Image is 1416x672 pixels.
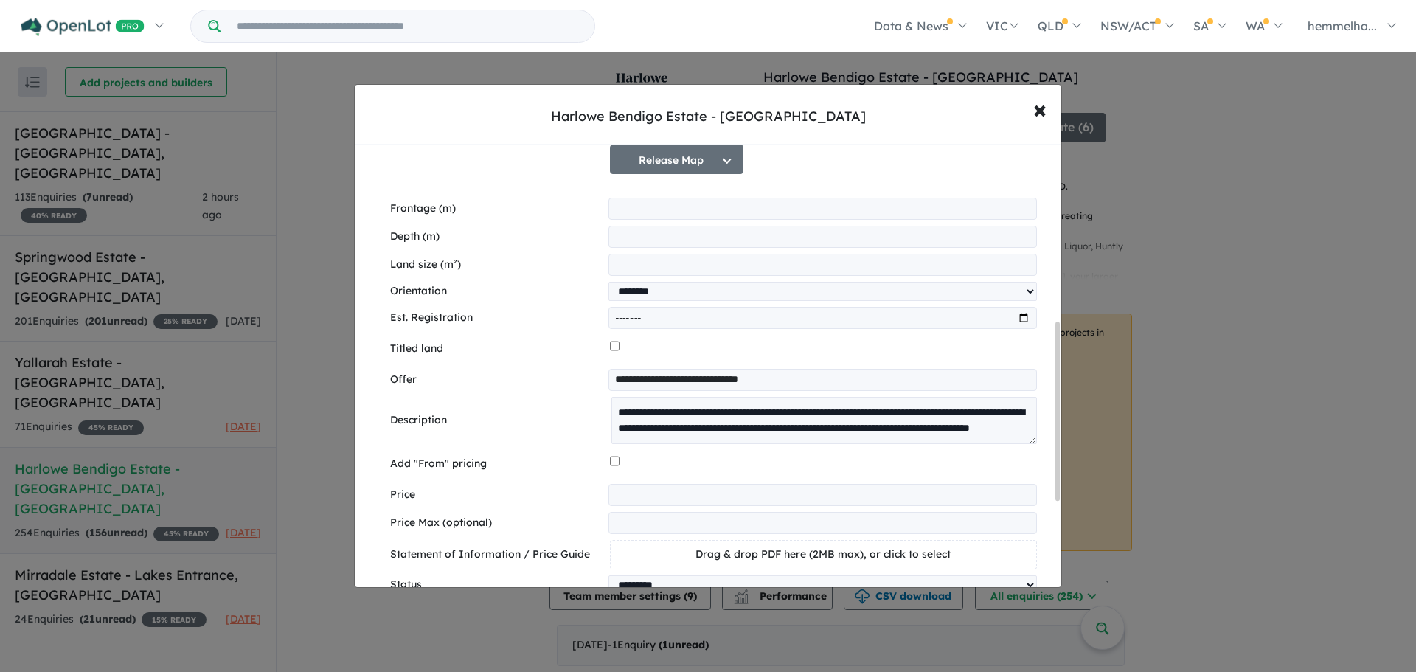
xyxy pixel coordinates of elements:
label: Depth (m) [390,228,603,246]
label: Titled land [390,340,604,358]
img: Openlot PRO Logo White [21,18,145,36]
label: Orientation [390,283,603,300]
label: Land size (m²) [390,256,603,274]
span: Drag & drop PDF here (2MB max), or click to select [695,547,951,561]
span: hemmelha... [1308,18,1377,33]
label: Price [390,486,603,504]
button: Release Map [610,145,743,174]
span: × [1033,93,1047,125]
label: Est. Registration [390,309,603,327]
div: Harlowe Bendigo Estate - [GEOGRAPHIC_DATA] [551,107,866,126]
label: Offer [390,371,603,389]
label: Status [390,576,603,594]
label: Add "From" pricing [390,455,604,473]
input: Try estate name, suburb, builder or developer [223,10,591,42]
label: Frontage (m) [390,200,603,218]
label: Statement of Information / Price Guide [390,546,604,564]
label: Price Max (optional) [390,514,603,532]
label: Description [390,412,605,429]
